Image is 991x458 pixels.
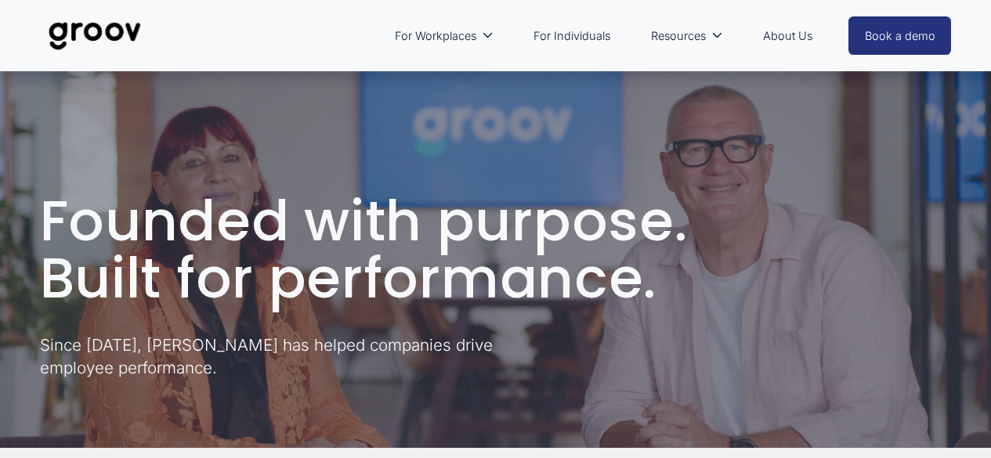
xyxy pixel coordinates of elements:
[395,26,476,46] span: For Workplaces
[651,26,706,46] span: Resources
[40,193,952,307] h1: Founded with purpose. Built for performance.
[526,18,618,54] a: For Individuals
[387,18,501,54] a: folder dropdown
[848,16,952,55] a: Book a demo
[643,18,731,54] a: folder dropdown
[40,334,568,380] p: Since [DATE], [PERSON_NAME] has helped companies drive employee performance.
[755,18,820,54] a: About Us
[40,10,150,62] img: Groov | Unlock Human Potential at Work and in Life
